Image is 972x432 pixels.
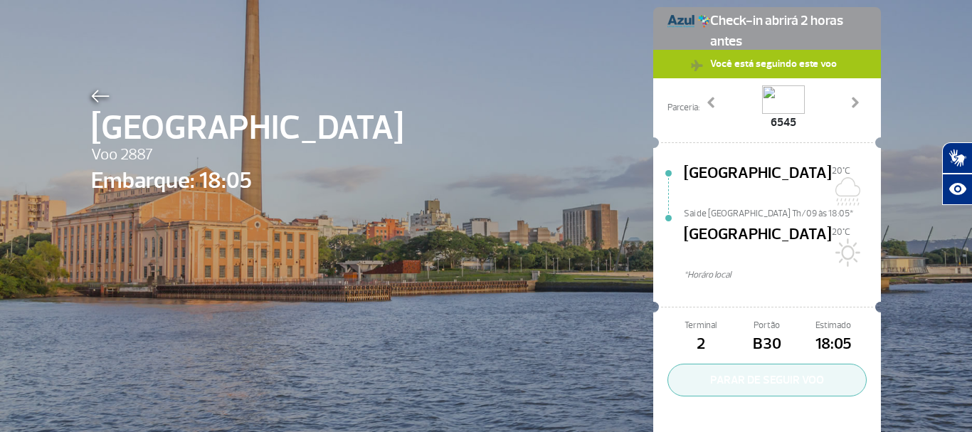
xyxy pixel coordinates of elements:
button: Abrir tradutor de língua de sinais. [942,142,972,174]
span: Você está seguindo este voo [703,50,844,77]
span: [GEOGRAPHIC_DATA] [684,223,832,268]
button: PARAR DE SEGUIR VOO [667,364,867,396]
div: Plugin de acessibilidade da Hand Talk. [942,142,972,205]
img: Chuvoso [832,177,860,206]
span: 6545 [762,114,805,131]
span: Embarque: 18:05 [91,164,403,198]
span: B30 [734,332,800,357]
span: [GEOGRAPHIC_DATA] [91,102,403,154]
span: Terminal [667,319,734,332]
span: Check-in abrirá 2 horas antes [710,7,867,52]
span: 20°C [832,165,850,177]
span: Parceria: [667,101,699,115]
span: Portão [734,319,800,332]
span: Sai de [GEOGRAPHIC_DATA] Th/09 às 18:05* [684,207,881,217]
span: 18:05 [801,332,867,357]
span: 20°C [832,226,850,238]
img: Sol [832,238,860,267]
span: *Horáro local [684,268,881,282]
span: Voo 2887 [91,143,403,167]
button: Abrir recursos assistivos. [942,174,972,205]
span: 2 [667,332,734,357]
span: [GEOGRAPHIC_DATA] [684,162,832,207]
span: Estimado [801,319,867,332]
